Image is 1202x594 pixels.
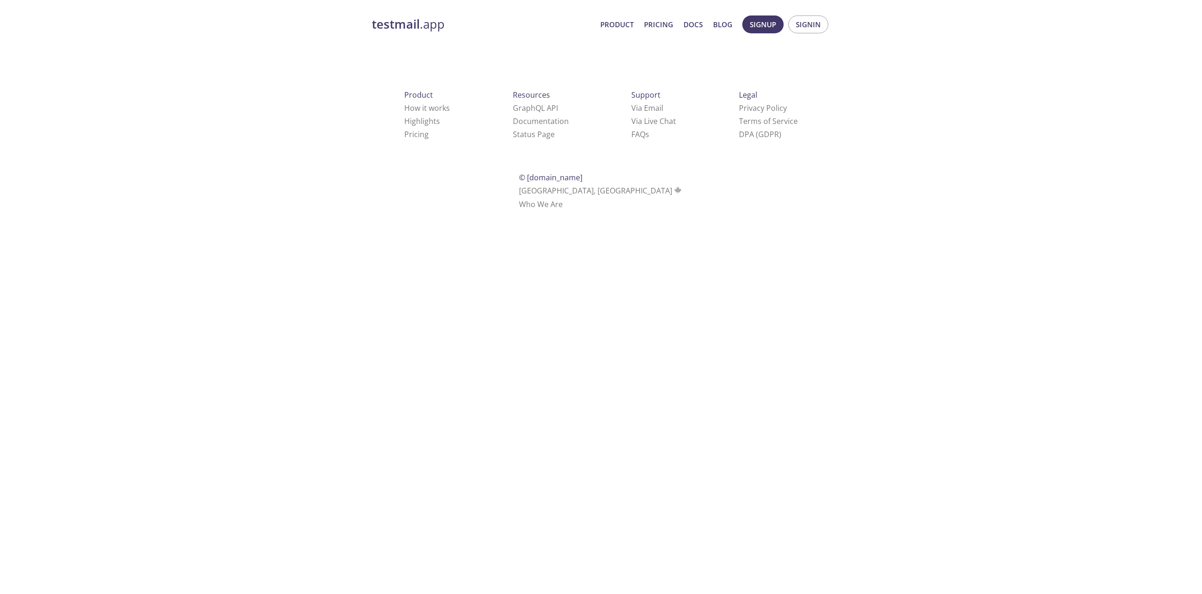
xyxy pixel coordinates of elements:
[519,199,563,209] a: Who We Are
[739,103,787,113] a: Privacy Policy
[644,18,673,31] a: Pricing
[750,18,776,31] span: Signup
[600,18,634,31] a: Product
[788,15,828,33] button: Signin
[404,129,429,139] a: Pricing
[513,103,558,113] a: GraphQL API
[513,116,569,126] a: Documentation
[513,90,550,100] span: Resources
[631,90,660,100] span: Support
[713,18,732,31] a: Blog
[631,129,649,139] a: FAQ
[631,103,663,113] a: Via Email
[372,16,593,32] a: testmail.app
[739,90,757,100] span: Legal
[519,172,582,183] span: © [DOMAIN_NAME]
[404,90,433,100] span: Product
[739,116,798,126] a: Terms of Service
[519,185,683,196] span: [GEOGRAPHIC_DATA], [GEOGRAPHIC_DATA]
[631,116,676,126] a: Via Live Chat
[404,116,440,126] a: Highlights
[683,18,703,31] a: Docs
[796,18,821,31] span: Signin
[739,129,781,139] a: DPA (GDPR)
[513,129,555,139] a: Status Page
[645,129,649,139] span: s
[404,103,450,113] a: How it works
[372,16,420,32] strong: testmail
[742,15,784,33] button: Signup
